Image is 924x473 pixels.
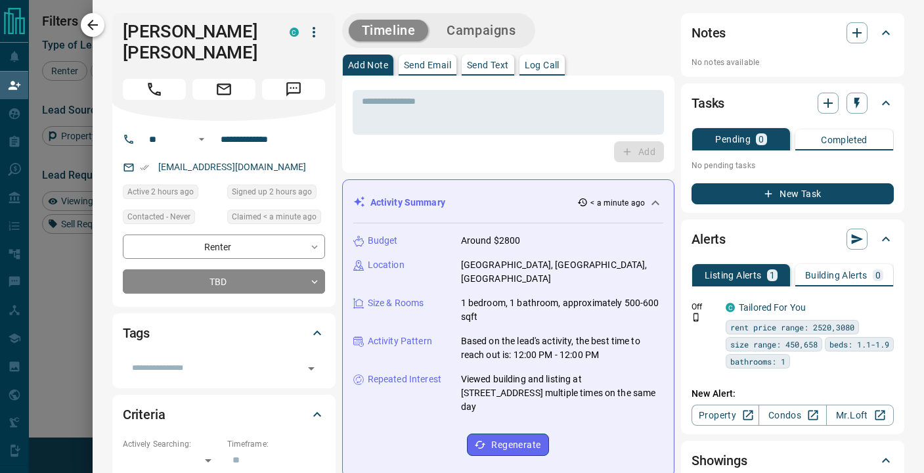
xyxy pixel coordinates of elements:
[730,355,785,368] span: bathrooms: 1
[461,258,663,286] p: [GEOGRAPHIC_DATA], [GEOGRAPHIC_DATA], [GEOGRAPHIC_DATA]
[770,271,775,280] p: 1
[123,317,325,349] div: Tags
[370,196,445,210] p: Activity Summary
[123,269,325,294] div: TBD
[829,338,889,351] span: beds: 1.1-1.9
[759,405,826,426] a: Condos
[348,60,388,70] p: Add Note
[826,405,894,426] a: Mr.Loft
[467,434,549,456] button: Regenerate
[368,372,441,386] p: Repeated Interest
[739,302,806,313] a: Tailored For You
[705,271,762,280] p: Listing Alerts
[127,185,194,198] span: Active 2 hours ago
[232,185,312,198] span: Signed up 2 hours ago
[461,296,663,324] p: 1 bedroom, 1 bathroom, approximately 500-600 sqft
[123,438,221,450] p: Actively Searching:
[692,387,894,401] p: New Alert:
[368,234,398,248] p: Budget
[127,210,190,223] span: Contacted - Never
[123,399,325,430] div: Criteria
[692,450,747,471] h2: Showings
[227,438,325,450] p: Timeframe:
[123,404,165,425] h2: Criteria
[715,135,751,144] p: Pending
[140,163,149,172] svg: Email Verified
[461,372,663,414] p: Viewed building and listing at [STREET_ADDRESS] multiple times on the same day
[692,56,894,68] p: No notes available
[692,301,718,313] p: Off
[692,93,724,114] h2: Tasks
[692,22,726,43] h2: Notes
[353,191,663,215] div: Activity Summary< a minute ago
[368,258,405,272] p: Location
[123,323,150,344] h2: Tags
[875,271,881,280] p: 0
[368,296,424,310] p: Size & Rooms
[692,405,759,426] a: Property
[302,359,320,378] button: Open
[349,20,429,41] button: Timeline
[404,60,451,70] p: Send Email
[692,223,894,255] div: Alerts
[692,87,894,119] div: Tasks
[194,131,209,147] button: Open
[227,185,325,203] div: Fri Sep 12 2025
[461,234,521,248] p: Around $2800
[730,338,818,351] span: size range: 450,658
[123,185,221,203] div: Fri Sep 12 2025
[290,28,299,37] div: condos.ca
[805,271,868,280] p: Building Alerts
[123,21,270,63] h1: [PERSON_NAME] [PERSON_NAME]
[262,79,325,100] span: Message
[730,321,854,334] span: rent price range: 2520,3080
[692,313,701,322] svg: Push Notification Only
[692,183,894,204] button: New Task
[692,229,726,250] h2: Alerts
[692,17,894,49] div: Notes
[123,79,186,100] span: Call
[232,210,317,223] span: Claimed < a minute ago
[692,156,894,175] p: No pending tasks
[467,60,509,70] p: Send Text
[192,79,255,100] span: Email
[525,60,560,70] p: Log Call
[590,197,645,209] p: < a minute ago
[461,334,663,362] p: Based on the lead's activity, the best time to reach out is: 12:00 PM - 12:00 PM
[433,20,529,41] button: Campaigns
[158,162,307,172] a: [EMAIL_ADDRESS][DOMAIN_NAME]
[726,303,735,312] div: condos.ca
[759,135,764,144] p: 0
[821,135,868,145] p: Completed
[227,210,325,228] div: Fri Sep 12 2025
[123,235,325,259] div: Renter
[368,334,432,348] p: Activity Pattern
